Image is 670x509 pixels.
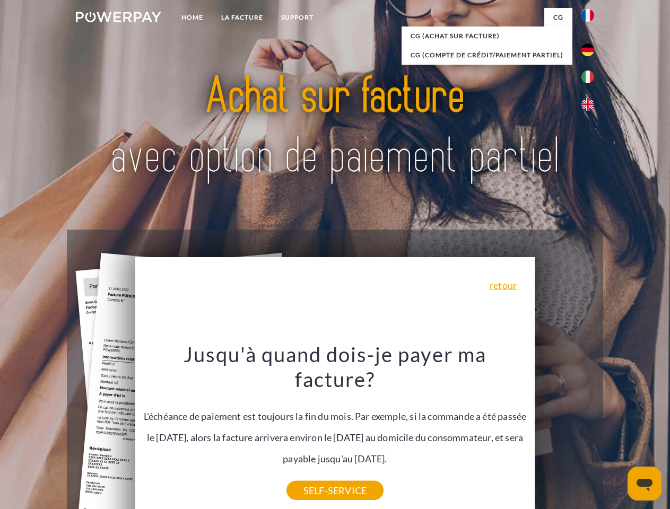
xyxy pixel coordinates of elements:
[544,8,572,27] a: CG
[272,8,323,27] a: Support
[212,8,272,27] a: LA FACTURE
[581,71,594,83] img: it
[581,9,594,22] img: fr
[142,341,529,490] div: L'échéance de paiement est toujours la fin du mois. Par exemple, si la commande a été passée le [...
[286,481,384,500] a: SELF-SERVICE
[490,280,517,290] a: retour
[101,51,569,203] img: title-powerpay_fr.svg
[581,43,594,56] img: de
[402,46,572,65] a: CG (Compte de crédit/paiement partiel)
[581,98,594,111] img: en
[172,8,212,27] a: Home
[628,467,662,501] iframe: Bouton de lancement de la fenêtre de messagerie
[402,27,572,46] a: CG (achat sur facture)
[76,12,161,22] img: logo-powerpay-white.svg
[142,341,529,392] h3: Jusqu'à quand dois-je payer ma facture?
